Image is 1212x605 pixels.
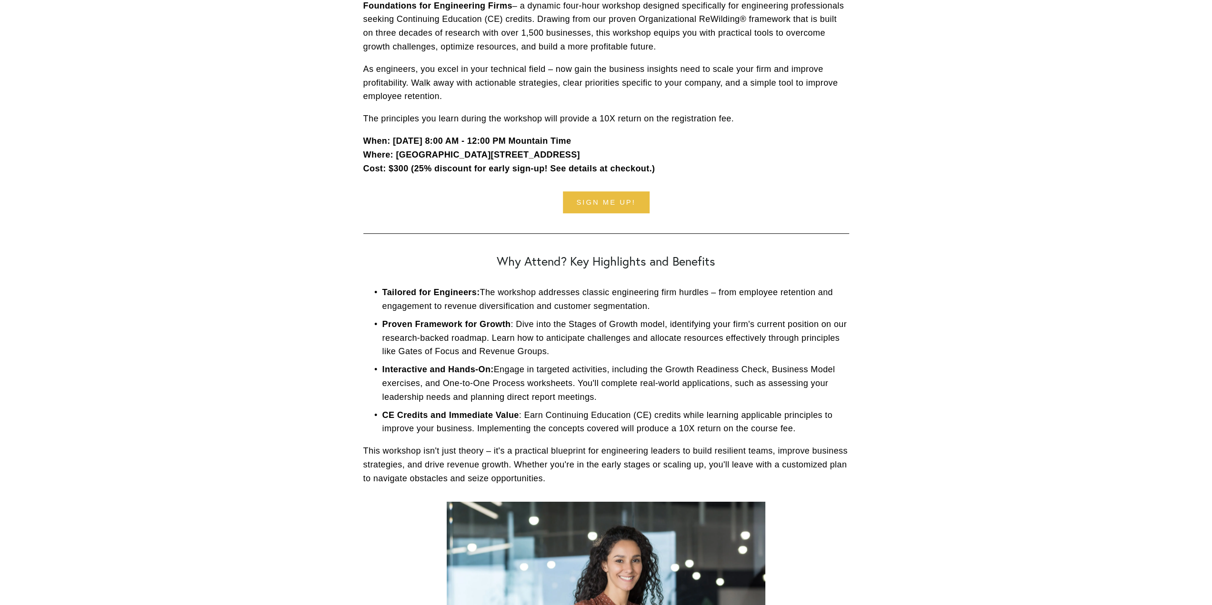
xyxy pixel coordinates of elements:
[382,288,480,297] strong: Tailored for Engineers:
[382,363,849,404] p: Engage in targeted activities, including the Growth Readiness Check, Business Model exercises, an...
[382,317,849,358] p: : Dive into the Stages of Growth model, identifying your firm's current position on our research-...
[363,254,849,268] h2: Why Attend? Key Highlights and Benefits
[382,286,849,313] p: The workshop addresses classic engineering firm hurdles – from employee retention and engagement ...
[563,191,650,213] a: Sign me up!
[382,408,849,436] p: : Earn Continuing Education (CE) credits while learning applicable principles to improve your bus...
[363,62,849,103] p: As engineers, you excel in your technical field – now gain the business insights need to scale yo...
[382,365,494,374] strong: Interactive and Hands-On:
[382,319,511,329] strong: Proven Framework for Growth
[363,444,849,485] p: This workshop isn't just theory – it's a practical blueprint for engineering leaders to build res...
[382,410,519,420] strong: CE Credits and Immediate Value
[363,136,391,146] strong: When:
[363,112,849,126] p: The principles you learn during the workshop will provide a 10X return on the registration fee.
[363,136,655,173] strong: [DATE] 8:00 AM - 12:00 PM Mountain Time Where: [GEOGRAPHIC_DATA][STREET_ADDRESS] Cost: $300 (25% ...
